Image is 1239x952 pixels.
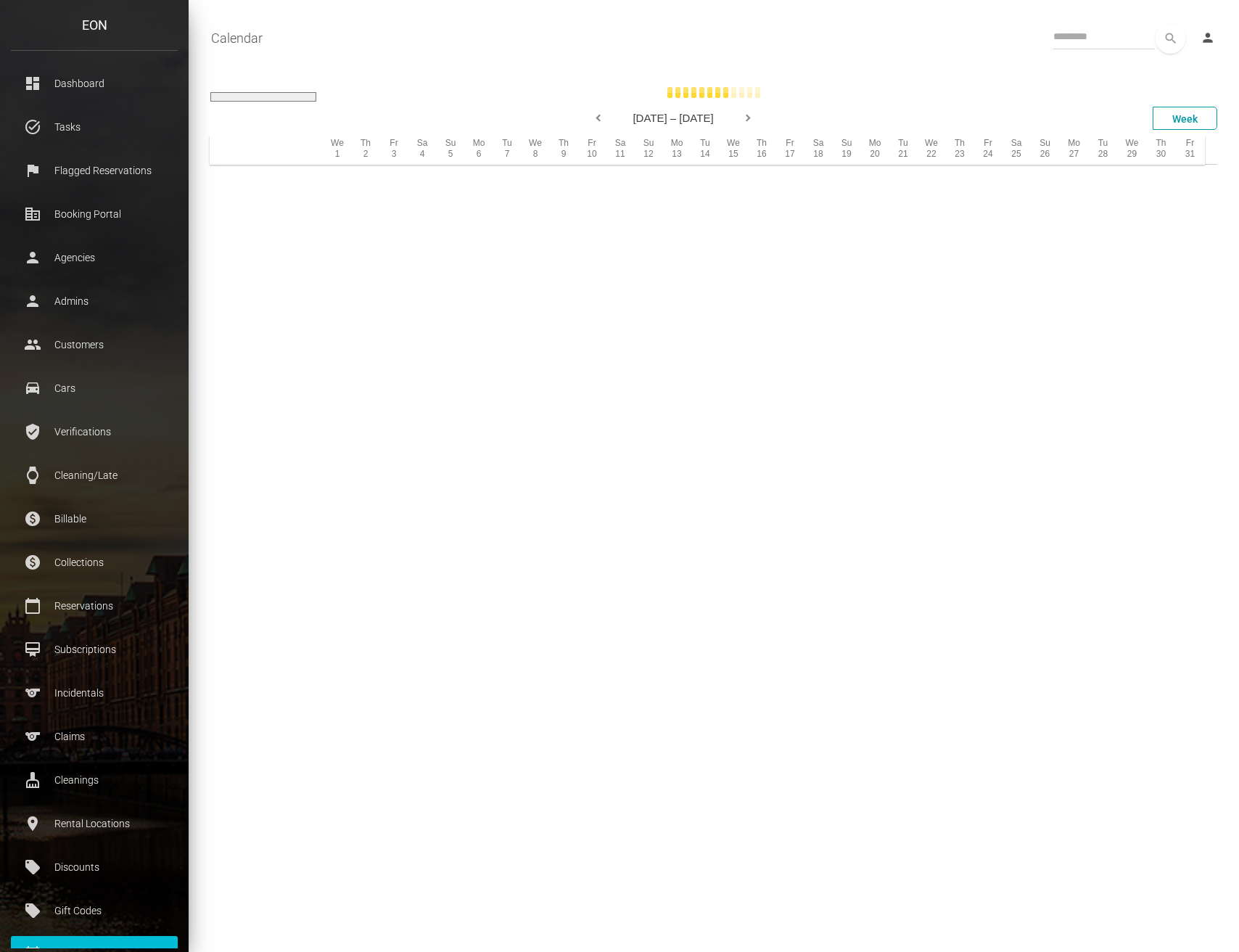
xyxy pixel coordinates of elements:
[11,152,178,189] a: flag Flagged Reservations
[804,136,832,164] div: Sa 18
[11,675,178,711] a: sports Incidentals
[691,136,719,164] div: Tu 14
[1156,24,1185,54] button: search
[22,639,167,660] p: Subscriptions
[11,65,178,102] a: dashboard Dashboard
[22,421,167,443] p: Verifications
[11,718,178,755] a: sports Claims
[1175,136,1204,164] div: Fr 31
[408,136,436,164] div: Sa 4
[464,136,493,164] div: Mo 6
[719,136,747,164] div: We 15
[22,334,167,356] p: Customers
[11,588,178,624] a: calendar_today Reservations
[521,136,549,164] div: We 8
[1146,136,1175,164] div: Th 30
[22,856,167,878] p: Discounts
[11,283,178,319] a: person Admins
[22,900,167,922] p: Gift Codes
[549,136,577,164] div: Th 9
[22,682,167,704] p: Incidentals
[22,73,167,94] p: Dashboard
[11,631,178,668] a: card_membership Subscriptions
[747,136,775,164] div: Th 16
[11,196,178,232] a: corporate_fare Booking Portal
[22,769,167,791] p: Cleanings
[22,247,167,268] p: Agencies
[1201,30,1215,45] i: person
[11,762,178,798] a: cleaning_services Cleanings
[742,108,757,130] div: Next
[22,464,167,486] p: Cleaning/Late
[1117,136,1146,164] div: We 29
[22,551,167,573] p: Collections
[22,377,167,399] p: Cars
[590,108,604,130] div: Previous
[662,136,691,164] div: Mo 13
[11,544,178,580] a: paid Collections
[1190,24,1228,53] a: person
[22,116,167,138] p: Tasks
[917,136,945,164] div: We 22
[889,136,917,164] div: Tu 21
[11,414,178,450] a: verified_user Verifications
[11,457,178,493] a: watch Cleaning/Late
[22,203,167,225] p: Booking Portal
[1030,136,1059,164] div: Su 26
[11,239,178,276] a: person Agencies
[1002,136,1030,164] div: Sa 25
[379,136,408,164] div: Fr 3
[493,136,521,164] div: Tu 7
[11,892,178,929] a: local_offer Gift Codes
[11,327,178,363] a: people Customers
[22,290,167,312] p: Admins
[22,160,167,181] p: Flagged Reservations
[1088,136,1117,164] div: Tu 28
[211,20,263,57] a: Calendar
[832,136,860,164] div: Su 19
[22,508,167,530] p: Billable
[973,136,1002,164] div: Fr 24
[11,501,178,537] a: paid Billable
[11,370,178,406] a: drive_eta Cars
[634,136,662,164] div: Su 12
[577,136,606,164] div: Fr 10
[945,136,973,164] div: Th 23
[775,136,804,164] div: Fr 17
[606,136,634,164] div: Sa 11
[11,109,178,145] a: task_alt Tasks
[351,136,379,164] div: Th 2
[1059,136,1088,164] div: Mo 27
[1153,107,1217,130] div: Week
[11,805,178,842] a: place Rental Locations
[22,726,167,747] p: Claims
[860,136,889,164] div: Mo 20
[170,107,1177,129] div: [DATE] – [DATE]
[22,595,167,617] p: Reservations
[22,813,167,834] p: Rental Locations
[11,849,178,885] a: local_offer Discounts
[436,136,464,164] div: Su 5
[323,136,351,164] div: We 1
